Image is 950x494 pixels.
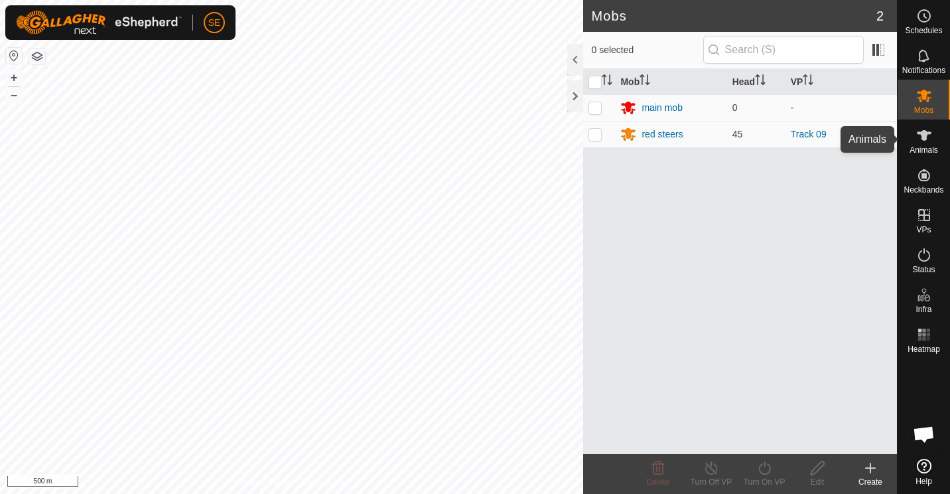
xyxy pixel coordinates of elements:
[904,414,944,454] a: Open chat
[902,66,945,74] span: Notifications
[602,76,612,87] p-sorticon: Activate to sort
[591,43,703,57] span: 0 selected
[208,16,221,30] span: SE
[239,477,289,489] a: Privacy Policy
[910,146,938,154] span: Animals
[803,76,813,87] p-sorticon: Activate to sort
[6,70,22,86] button: +
[727,69,785,95] th: Head
[916,477,932,485] span: Help
[703,36,864,64] input: Search (S)
[642,101,682,115] div: main mob
[640,76,650,87] p-sorticon: Activate to sort
[6,48,22,64] button: Reset Map
[912,266,935,274] span: Status
[6,87,22,103] button: –
[647,477,670,487] span: Delete
[738,476,791,488] div: Turn On VP
[785,69,897,95] th: VP
[914,106,933,114] span: Mobs
[791,476,844,488] div: Edit
[755,76,766,87] p-sorticon: Activate to sort
[908,345,940,353] span: Heatmap
[732,129,743,139] span: 45
[615,69,726,95] th: Mob
[29,48,45,64] button: Map Layers
[642,127,683,141] div: red steers
[16,11,182,35] img: Gallagher Logo
[591,8,876,24] h2: Mobs
[898,453,950,491] a: Help
[791,129,827,139] a: Track 09
[904,186,943,194] span: Neckbands
[844,476,897,488] div: Create
[916,305,931,313] span: Infra
[905,27,942,35] span: Schedules
[916,226,931,234] span: VPs
[732,102,738,113] span: 0
[785,94,897,121] td: -
[685,476,738,488] div: Turn Off VP
[305,477,344,489] a: Contact Us
[876,6,884,26] span: 2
